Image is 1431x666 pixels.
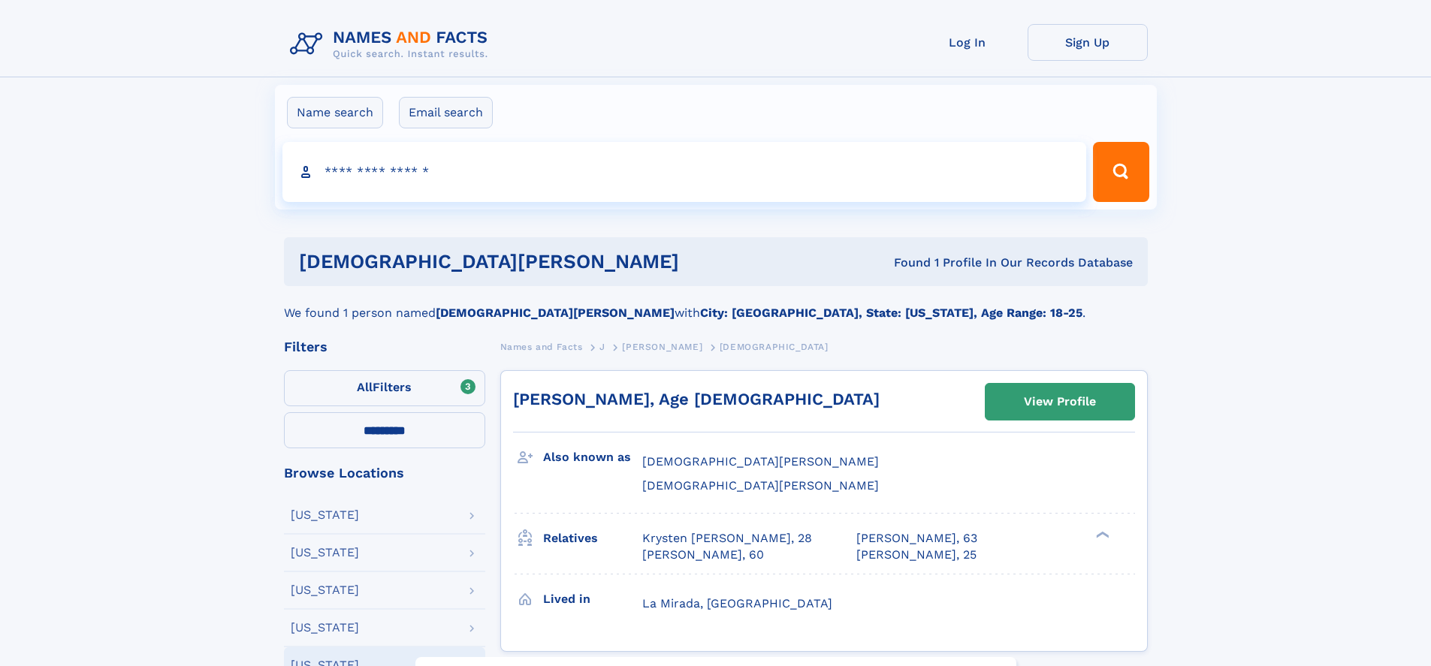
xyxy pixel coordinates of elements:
a: [PERSON_NAME], Age [DEMOGRAPHIC_DATA] [513,390,880,408]
div: Found 1 Profile In Our Records Database [786,255,1133,271]
span: [DEMOGRAPHIC_DATA][PERSON_NAME] [642,454,879,469]
label: Name search [287,97,383,128]
img: Logo Names and Facts [284,24,500,65]
a: [PERSON_NAME], 60 [642,547,764,563]
a: Log In [907,24,1028,61]
a: [PERSON_NAME], 25 [856,547,977,563]
a: Names and Facts [500,337,583,356]
label: Filters [284,370,485,406]
h3: Lived in [543,586,642,612]
div: [US_STATE] [291,584,359,596]
button: Search Button [1093,142,1149,202]
b: City: [GEOGRAPHIC_DATA], State: [US_STATE], Age Range: 18-25 [700,306,1082,320]
span: La Mirada, [GEOGRAPHIC_DATA] [642,596,832,610]
div: [US_STATE] [291,547,359,559]
span: [PERSON_NAME] [622,342,702,352]
span: All [357,380,373,394]
div: [US_STATE] [291,622,359,634]
h1: [DEMOGRAPHIC_DATA][PERSON_NAME] [299,252,786,271]
a: View Profile [986,384,1134,420]
h3: Relatives [543,526,642,551]
div: View Profile [1024,384,1096,419]
a: Sign Up [1028,24,1148,61]
span: [DEMOGRAPHIC_DATA][PERSON_NAME] [642,478,879,493]
div: We found 1 person named with . [284,286,1148,322]
span: [DEMOGRAPHIC_DATA] [720,342,829,352]
input: search input [282,142,1087,202]
a: J [599,337,605,356]
div: Filters [284,340,485,354]
label: Email search [399,97,493,128]
a: [PERSON_NAME], 63 [856,530,977,547]
a: [PERSON_NAME] [622,337,702,356]
a: Krysten [PERSON_NAME], 28 [642,530,812,547]
div: Browse Locations [284,466,485,480]
div: [US_STATE] [291,509,359,521]
b: [DEMOGRAPHIC_DATA][PERSON_NAME] [436,306,675,320]
div: ❯ [1092,529,1110,539]
span: J [599,342,605,352]
h3: Also known as [543,445,642,470]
